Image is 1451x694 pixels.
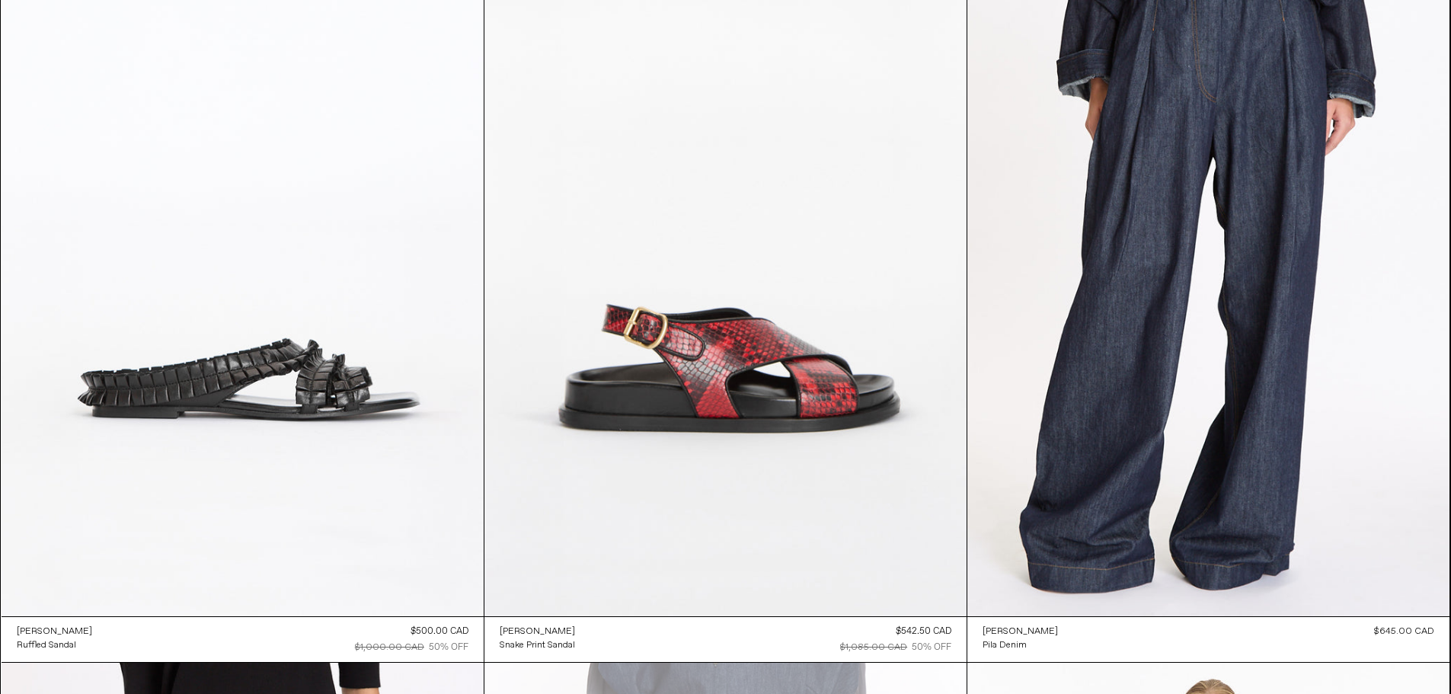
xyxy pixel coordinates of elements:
a: Snake Print Sandal [500,638,575,652]
a: [PERSON_NAME] [17,625,92,638]
div: $500.00 CAD [411,625,468,638]
div: Ruffled Sandal [17,639,76,652]
a: Ruffled Sandal [17,638,92,652]
a: [PERSON_NAME] [983,625,1058,638]
div: $1,085.00 CAD [840,641,907,654]
div: Pila Denim [983,639,1027,652]
a: [PERSON_NAME] [500,625,575,638]
div: 50% OFF [912,641,951,654]
div: Snake Print Sandal [500,639,575,652]
a: Pila Denim [983,638,1058,652]
div: $1,000.00 CAD [355,641,424,654]
div: $542.50 CAD [896,625,951,638]
div: $645.00 CAD [1374,625,1434,638]
div: 50% OFF [429,641,468,654]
